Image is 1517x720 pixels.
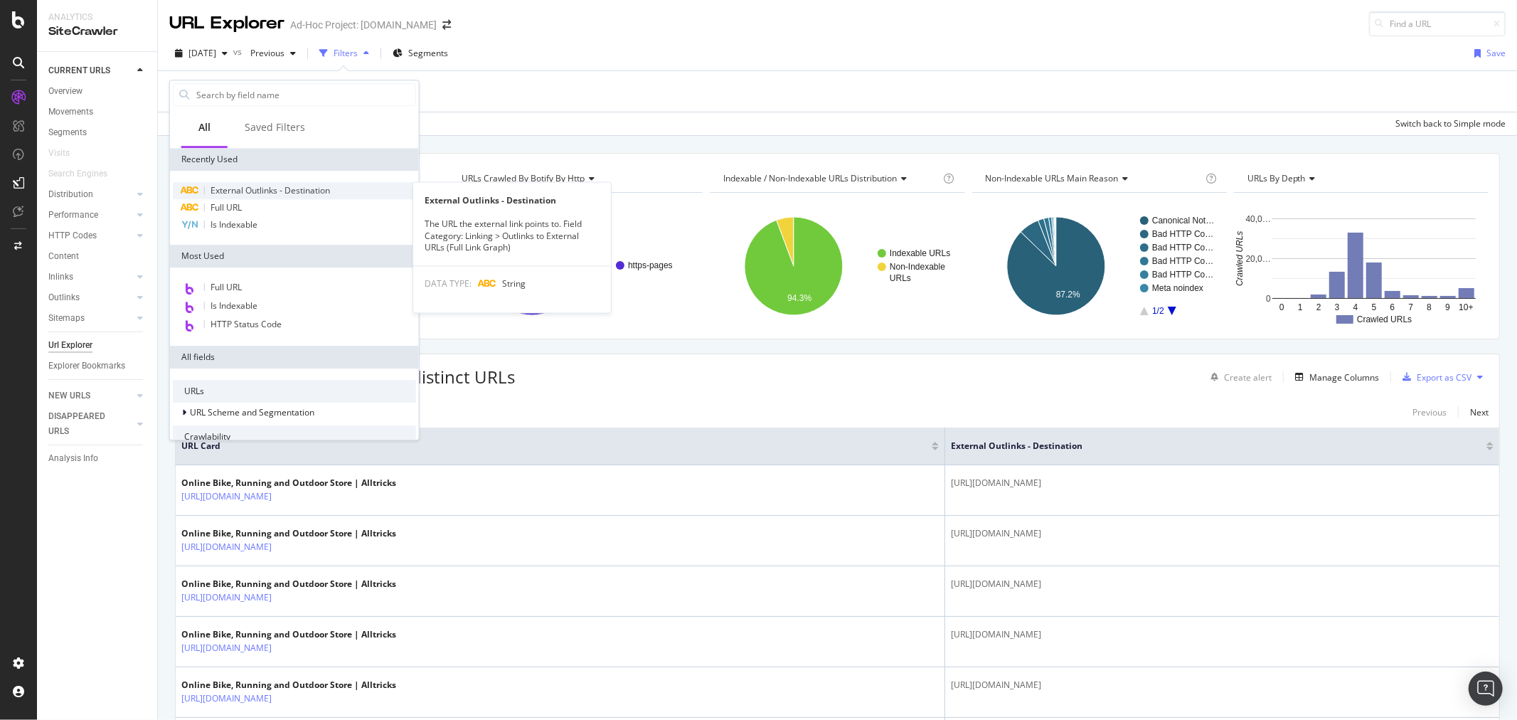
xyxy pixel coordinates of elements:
a: Overview [48,84,147,99]
div: URL Explorer [169,11,284,36]
span: String [502,277,526,290]
text: Crawled URLs [1357,314,1412,324]
span: Is Indexable [211,300,257,312]
div: Saved Filters [245,120,305,134]
text: Meta noindex [1152,283,1203,293]
div: [URL][DOMAIN_NAME] [951,628,1494,641]
div: Visits [48,146,70,161]
a: [URL][DOMAIN_NAME] [181,540,272,554]
a: DISAPPEARED URLS [48,409,133,439]
div: External Outlinks - Destination [413,194,611,206]
div: Create alert [1224,371,1272,383]
h4: URLs by Depth [1245,167,1476,190]
span: External Outlinks - Destination [211,184,330,196]
span: URLs by Depth [1247,172,1306,184]
div: Inlinks [48,270,73,285]
span: Indexable / Non-Indexable URLs distribution [723,172,897,184]
input: Search by field name [195,84,415,105]
span: External Outlinks - Destination [951,440,1465,452]
text: Indexable URLs [890,248,950,258]
text: 10+ [1459,302,1473,312]
span: Previous [245,47,284,59]
text: 1 [1298,302,1303,312]
div: HTTP Codes [48,228,97,243]
text: Crawled URLs [1235,231,1245,286]
div: Performance [48,208,98,223]
text: 0 [1279,302,1284,312]
text: URLs [890,273,911,283]
button: Save [1469,42,1506,65]
div: URLs [173,380,416,403]
span: 2025 Sep. 22nd [188,47,216,59]
a: CURRENT URLS [48,63,133,78]
div: NEW URLS [48,388,90,403]
text: Canonical Not… [1152,216,1214,226]
text: 87.2% [1055,290,1080,300]
text: Bad HTTP Co… [1152,256,1213,266]
a: Sitemaps [48,311,133,326]
div: Movements [48,105,93,120]
text: 6 [1390,302,1395,312]
div: Online Bike, Running and Outdoor Store | Alltricks [181,628,396,641]
span: Full URL [211,281,242,293]
div: Next [1470,406,1489,418]
text: 7 [1408,302,1413,312]
text: 9 [1445,302,1450,312]
text: 94.3% [788,293,812,303]
text: 3 [1335,302,1340,312]
span: Full URL [211,201,242,213]
a: HTTP Codes [48,228,133,243]
div: CURRENT URLS [48,63,110,78]
text: Bad HTTP Co… [1152,243,1213,253]
span: Non-Indexable URLs Main Reason [986,172,1119,184]
span: vs [233,46,245,58]
h4: URLs Crawled By Botify By http [459,167,690,190]
text: 5 [1371,302,1376,312]
div: Online Bike, Running and Outdoor Store | Alltricks [181,679,396,692]
div: All fields [170,346,419,369]
div: Switch back to Simple mode [1395,117,1506,129]
div: Search Engines [48,166,107,181]
a: Visits [48,146,84,161]
text: 8 [1427,302,1432,312]
a: Movements [48,105,147,120]
a: [URL][DOMAIN_NAME] [181,489,272,504]
button: Filters [314,42,375,65]
div: Manage Columns [1309,371,1379,383]
text: 4 [1353,302,1358,312]
div: Ad-Hoc Project: [DOMAIN_NAME] [290,18,437,32]
div: [URL][DOMAIN_NAME] [951,679,1494,692]
div: Online Bike, Running and Outdoor Store | Alltricks [181,477,396,489]
input: Find a URL [1369,11,1506,36]
div: Content [48,249,79,264]
span: URLs Crawled By Botify By http [462,172,585,184]
div: Most Used [170,245,419,268]
text: 40,0… [1245,214,1270,224]
div: A chart. [972,204,1227,328]
span: Segments [408,47,448,59]
text: 1/2 [1152,306,1164,316]
button: Manage Columns [1289,369,1379,386]
span: URL Card [181,440,928,452]
div: Filters [334,47,358,59]
div: Overview [48,84,82,99]
svg: A chart. [710,204,964,328]
text: Bad HTTP Co… [1152,270,1213,280]
text: Bad HTTP Co… [1152,229,1213,239]
div: A chart. [448,204,703,328]
div: Sitemaps [48,311,85,326]
div: Crawlability [173,425,416,448]
div: Explorer Bookmarks [48,359,125,374]
span: Is Indexable [211,218,257,231]
button: [DATE] [169,42,233,65]
a: Url Explorer [48,338,147,353]
div: [URL][DOMAIN_NAME] [951,477,1494,489]
div: Analytics [48,11,146,23]
div: Online Bike, Running and Outdoor Store | Alltricks [181,578,396,591]
svg: A chart. [1234,204,1489,328]
text: https-pages [628,260,673,270]
text: 2 [1316,302,1321,312]
text: 0 [1266,294,1271,304]
span: URL Scheme and Segmentation [190,407,314,419]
